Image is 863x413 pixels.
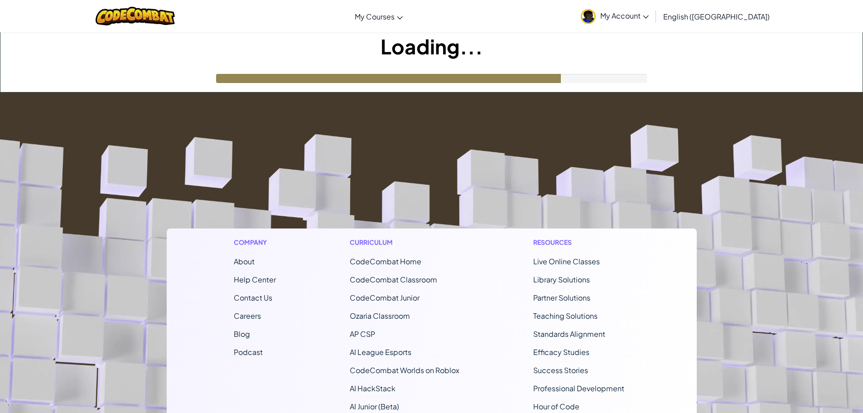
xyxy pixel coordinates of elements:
h1: Company [234,238,276,247]
a: Blog [234,329,250,339]
a: AI League Esports [350,347,411,357]
span: My Courses [355,12,395,21]
h1: Resources [533,238,630,247]
a: Partner Solutions [533,293,590,302]
a: About [234,257,255,266]
a: AI Junior (Beta) [350,402,399,411]
a: Podcast [234,347,263,357]
a: Careers [234,311,261,321]
a: AI HackStack [350,384,395,393]
a: My Account [576,2,653,30]
a: Hour of Code [533,402,579,411]
a: Success Stories [533,365,588,375]
a: Library Solutions [533,275,590,284]
a: Standards Alignment [533,329,605,339]
span: Contact Us [234,293,272,302]
a: English ([GEOGRAPHIC_DATA]) [659,4,774,29]
span: CodeCombat Home [350,257,421,266]
span: English ([GEOGRAPHIC_DATA]) [663,12,770,21]
a: Teaching Solutions [533,311,598,321]
a: Ozaria Classroom [350,311,410,321]
span: My Account [600,11,649,20]
a: AP CSP [350,329,375,339]
img: CodeCombat logo [96,7,175,25]
a: CodeCombat Worlds on Roblox [350,365,459,375]
img: avatar [581,9,596,24]
a: CodeCombat Junior [350,293,419,302]
a: CodeCombat Classroom [350,275,437,284]
a: Live Online Classes [533,257,600,266]
a: Help Center [234,275,276,284]
a: My Courses [350,4,407,29]
h1: Curriculum [350,238,459,247]
a: Professional Development [533,384,624,393]
a: Efficacy Studies [533,347,589,357]
h1: Loading... [0,32,863,60]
